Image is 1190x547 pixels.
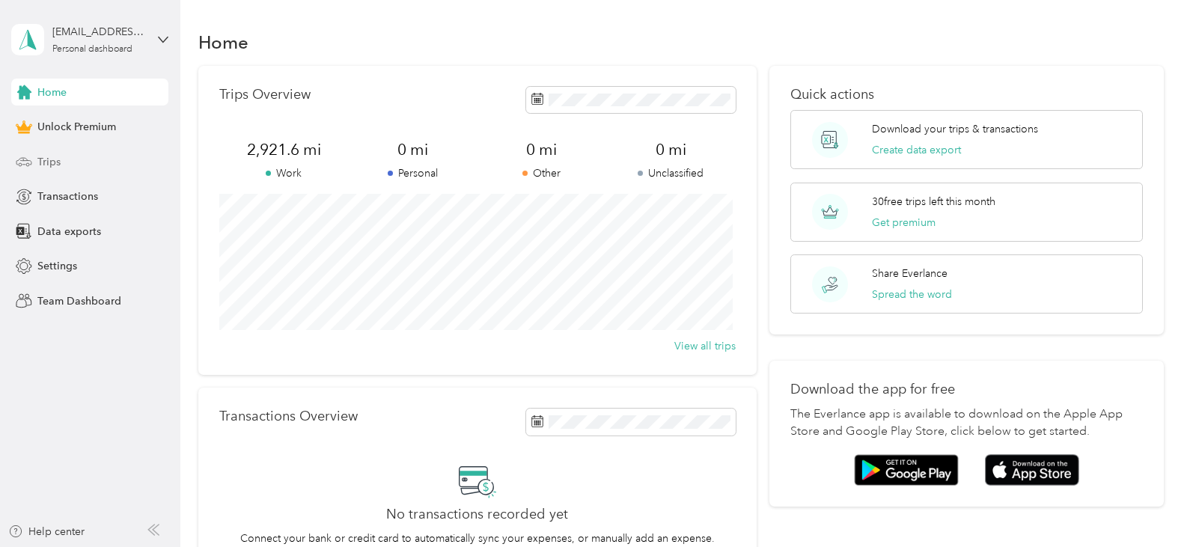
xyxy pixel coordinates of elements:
[37,119,116,135] span: Unlock Premium
[37,189,98,204] span: Transactions
[872,142,961,158] button: Create data export
[674,338,736,354] button: View all trips
[219,409,358,424] p: Transactions Overview
[606,165,735,181] p: Unclassified
[219,139,348,160] span: 2,921.6 mi
[348,139,477,160] span: 0 mi
[854,454,959,486] img: Google play
[240,531,715,546] p: Connect your bank or credit card to automatically sync your expenses, or manually add an expense.
[8,524,85,540] button: Help center
[219,165,348,181] p: Work
[477,165,606,181] p: Other
[1106,463,1190,547] iframe: Everlance-gr Chat Button Frame
[985,454,1079,486] img: App store
[872,215,936,230] button: Get premium
[606,139,735,160] span: 0 mi
[872,287,952,302] button: Spread the word
[37,293,121,309] span: Team Dashboard
[52,24,146,40] div: [EMAIL_ADDRESS][DOMAIN_NAME]
[348,165,477,181] p: Personal
[790,87,1143,103] p: Quick actions
[198,34,248,50] h1: Home
[37,154,61,170] span: Trips
[37,224,101,239] span: Data exports
[219,87,311,103] p: Trips Overview
[37,258,77,274] span: Settings
[790,382,1143,397] p: Download the app for free
[790,406,1143,441] p: The Everlance app is available to download on the Apple App Store and Google Play Store, click be...
[37,85,67,100] span: Home
[872,266,948,281] p: Share Everlance
[872,121,1038,137] p: Download your trips & transactions
[477,139,606,160] span: 0 mi
[872,194,995,210] p: 30 free trips left this month
[386,507,568,522] h2: No transactions recorded yet
[52,45,132,54] div: Personal dashboard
